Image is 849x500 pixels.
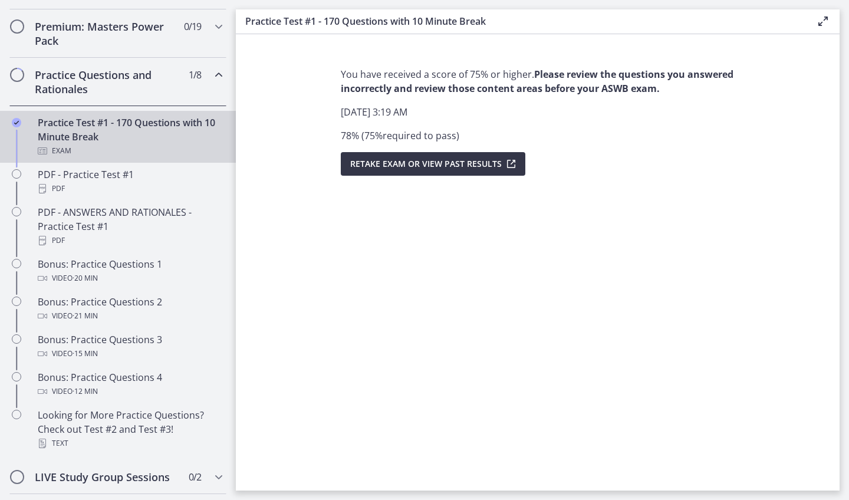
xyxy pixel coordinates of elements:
[73,309,98,323] span: · 21 min
[341,106,407,119] span: [DATE] 3:19 AM
[35,19,179,48] h2: Premium: Masters Power Pack
[341,68,733,95] strong: Please review the questions you answered incorrectly and review those content areas before your A...
[38,144,222,158] div: Exam
[38,333,222,361] div: Bonus: Practice Questions 3
[73,347,98,361] span: · 15 min
[245,14,797,28] h3: Practice Test #1 - 170 Questions with 10 Minute Break
[35,470,179,484] h2: LIVE Study Group Sessions
[189,470,201,484] span: 0 / 2
[38,257,222,285] div: Bonus: Practice Questions 1
[38,182,222,196] div: PDF
[38,167,222,196] div: PDF - Practice Test #1
[341,129,459,142] span: 78 % ( 75 % required to pass )
[38,370,222,399] div: Bonus: Practice Questions 4
[38,116,222,158] div: Practice Test #1 - 170 Questions with 10 Minute Break
[350,157,502,171] span: Retake Exam OR View Past Results
[184,19,201,34] span: 0 / 19
[38,436,222,450] div: Text
[38,384,222,399] div: Video
[38,271,222,285] div: Video
[12,118,21,127] i: Completed
[38,408,222,450] div: Looking for More Practice Questions? Check out Test #2 and Test #3!
[38,309,222,323] div: Video
[38,347,222,361] div: Video
[189,68,201,82] span: 1 / 8
[73,384,98,399] span: · 12 min
[341,67,735,96] p: You have received a score of 75% or higher.
[38,205,222,248] div: PDF - ANSWERS AND RATIONALES - Practice Test #1
[73,271,98,285] span: · 20 min
[35,68,179,96] h2: Practice Questions and Rationales
[341,152,525,176] button: Retake Exam OR View Past Results
[38,233,222,248] div: PDF
[38,295,222,323] div: Bonus: Practice Questions 2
